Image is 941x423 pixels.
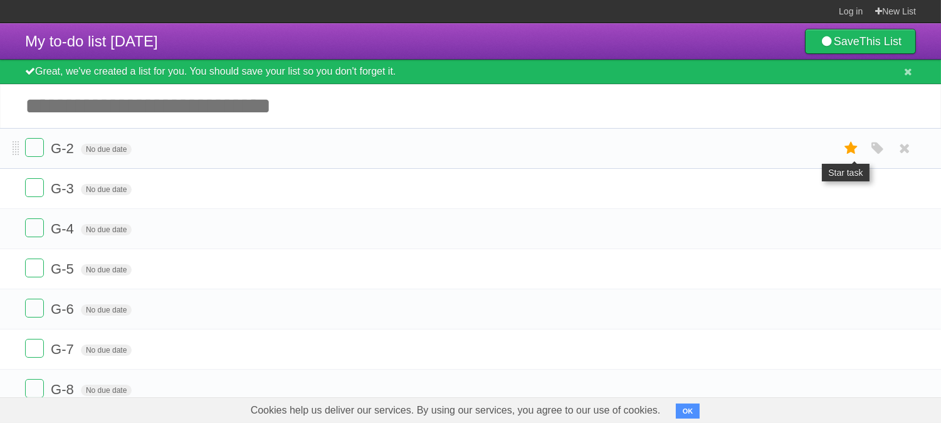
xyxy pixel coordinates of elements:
label: Done [25,299,44,318]
span: No due date [81,345,132,356]
label: Star task [839,138,863,159]
span: My to-do list [DATE] [25,33,158,50]
b: This List [860,35,902,48]
label: Done [25,339,44,358]
span: G-5 [51,261,77,277]
span: No due date [81,184,132,195]
span: G-8 [51,382,77,397]
label: Done [25,138,44,157]
span: No due date [81,224,132,235]
span: G-6 [51,301,77,317]
span: G-7 [51,341,77,357]
span: No due date [81,385,132,396]
a: SaveThis List [805,29,916,54]
span: No due date [81,144,132,155]
span: G-2 [51,141,77,156]
span: G-4 [51,221,77,237]
label: Done [25,178,44,197]
label: Done [25,218,44,237]
label: Done [25,259,44,277]
label: Done [25,379,44,398]
span: No due date [81,264,132,276]
button: OK [676,404,700,419]
span: No due date [81,304,132,316]
span: Cookies help us deliver our services. By using our services, you agree to our use of cookies. [238,398,673,423]
span: G-3 [51,181,77,196]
